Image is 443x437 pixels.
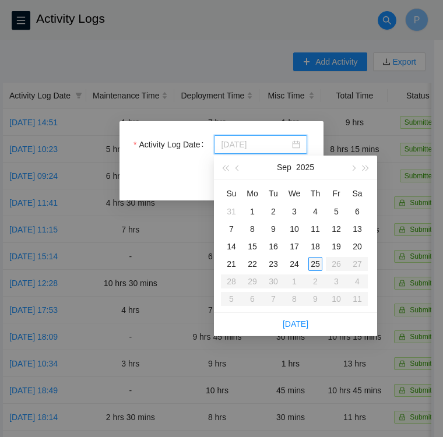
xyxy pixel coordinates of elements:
[221,138,290,151] input: Activity Log Date
[245,257,259,271] div: 22
[221,220,242,238] td: 2025-09-07
[347,238,368,255] td: 2025-09-20
[221,238,242,255] td: 2025-09-14
[284,184,305,203] th: We
[133,135,208,154] label: Activity Log Date
[287,239,301,253] div: 17
[326,203,347,220] td: 2025-09-05
[224,239,238,253] div: 14
[242,255,263,273] td: 2025-09-22
[263,238,284,255] td: 2025-09-16
[326,238,347,255] td: 2025-09-19
[305,220,326,238] td: 2025-09-11
[245,222,259,236] div: 8
[266,222,280,236] div: 9
[329,239,343,253] div: 19
[266,257,280,271] div: 23
[347,203,368,220] td: 2025-09-06
[266,239,280,253] div: 16
[329,205,343,218] div: 5
[287,205,301,218] div: 3
[224,257,238,271] div: 21
[263,220,284,238] td: 2025-09-09
[277,156,291,179] button: Sep
[221,255,242,273] td: 2025-09-21
[326,184,347,203] th: Fr
[266,205,280,218] div: 2
[245,239,259,253] div: 15
[263,203,284,220] td: 2025-09-02
[284,220,305,238] td: 2025-09-10
[305,203,326,220] td: 2025-09-04
[329,222,343,236] div: 12
[326,220,347,238] td: 2025-09-12
[263,184,284,203] th: Tu
[305,238,326,255] td: 2025-09-18
[242,184,263,203] th: Mo
[308,205,322,218] div: 4
[347,184,368,203] th: Sa
[308,222,322,236] div: 11
[242,238,263,255] td: 2025-09-15
[305,255,326,273] td: 2025-09-25
[221,203,242,220] td: 2025-08-31
[221,184,242,203] th: Su
[224,222,238,236] div: 7
[308,239,322,253] div: 18
[350,205,364,218] div: 6
[296,156,314,179] button: 2025
[305,184,326,203] th: Th
[308,257,322,271] div: 25
[284,238,305,255] td: 2025-09-17
[350,222,364,236] div: 13
[283,319,308,329] a: [DATE]
[242,220,263,238] td: 2025-09-08
[350,239,364,253] div: 20
[284,203,305,220] td: 2025-09-03
[287,222,301,236] div: 10
[284,255,305,273] td: 2025-09-24
[347,220,368,238] td: 2025-09-13
[224,205,238,218] div: 31
[287,257,301,271] div: 24
[242,203,263,220] td: 2025-09-01
[245,205,259,218] div: 1
[263,255,284,273] td: 2025-09-23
